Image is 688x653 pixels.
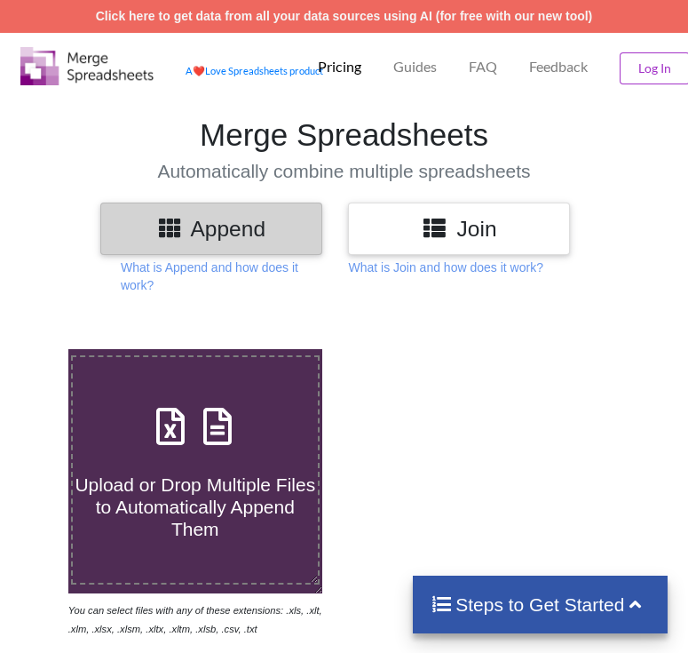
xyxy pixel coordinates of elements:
[318,58,361,76] p: Pricing
[361,216,557,242] h3: Join
[348,259,542,276] p: What is Join and how does it work?
[96,9,593,23] a: Click here to get data from all your data sources using AI (for free with our new tool)
[529,60,588,74] span: Feedback
[68,605,322,634] i: You can select files with any of these extensions: .xls, .xlt, .xlm, .xlsx, .xlsm, .xltx, .xltm, ...
[20,47,154,85] img: Logo.png
[75,474,315,539] span: Upload or Drop Multiple Files to Automatically Append Them
[114,216,309,242] h3: Append
[431,593,650,616] h4: Steps to Get Started
[193,65,205,76] span: heart
[469,58,497,76] p: FAQ
[121,259,322,294] p: What is Append and how does it work?
[393,58,437,76] p: Guides
[186,65,323,76] a: AheartLove Spreadsheets product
